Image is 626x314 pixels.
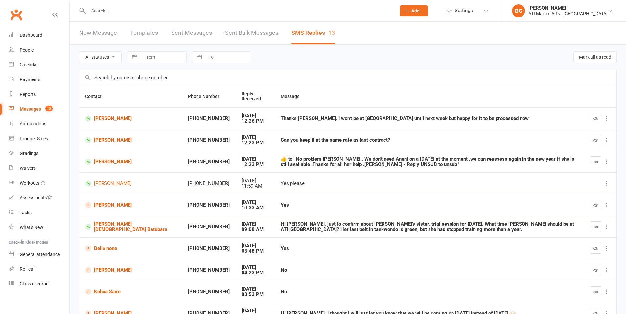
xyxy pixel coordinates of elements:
div: 12:23 PM [242,140,269,146]
a: [PERSON_NAME] [85,115,176,122]
a: [PERSON_NAME] [85,267,176,273]
div: 12:23 PM [242,162,269,167]
div: BG [512,4,525,17]
a: [PERSON_NAME][DEMOGRAPHIC_DATA] Batubara [85,221,176,232]
input: Search... [86,6,391,15]
div: Product Sales [20,136,48,141]
div: 10:33 AM [242,205,269,211]
a: Dashboard [9,28,69,43]
div: Messages [20,106,41,112]
th: Contact [79,85,182,107]
th: Phone Number [182,85,236,107]
a: Assessments [9,191,69,205]
a: Payments [9,72,69,87]
div: 05:48 PM [242,248,269,254]
input: From [141,52,186,63]
div: [DATE] [242,200,269,205]
div: Roll call [20,266,35,272]
div: [PHONE_NUMBER] [188,159,230,165]
a: Reports [9,87,69,102]
a: Templates [130,22,158,44]
input: To [205,52,251,63]
div: [DATE] [242,178,269,184]
div: [DATE] [242,286,269,292]
div: ATI Martial Arts - [GEOGRAPHIC_DATA] [528,11,608,17]
button: Mark all as read [573,51,617,63]
div: [PHONE_NUMBER] [188,246,230,251]
a: [PERSON_NAME] [85,159,176,165]
a: Class kiosk mode [9,277,69,291]
th: Message [275,85,585,107]
a: [PERSON_NAME] [85,180,176,187]
th: Reply Received [236,85,275,107]
a: New Message [79,22,117,44]
div: 13 [328,29,335,36]
div: 03:53 PM [242,292,269,297]
a: Product Sales [9,131,69,146]
a: Calendar [9,57,69,72]
div: No [281,267,579,273]
div: Calendar [20,62,38,67]
a: [PERSON_NAME] [85,202,176,208]
div: Gradings [20,151,38,156]
a: Waivers [9,161,69,176]
div: What's New [20,225,43,230]
div: [PHONE_NUMBER] [188,267,230,273]
div: Payments [20,77,40,82]
span: 13 [45,106,53,111]
div: [DATE] [242,135,269,140]
div: Assessments [20,195,52,200]
div: 11:59 AM [242,183,269,189]
div: [DATE] [242,308,269,314]
a: Automations [9,117,69,131]
a: Sent Messages [171,22,212,44]
div: [PERSON_NAME] [528,5,608,11]
div: Yes [281,202,579,208]
div: [PHONE_NUMBER] [188,116,230,121]
div: [PHONE_NUMBER] [188,137,230,143]
div: [DATE] [242,113,269,119]
div: [PHONE_NUMBER] [188,224,230,230]
div: [PHONE_NUMBER] [188,202,230,208]
div: Waivers [20,166,36,171]
input: Search by name or phone number [79,70,616,85]
div: 04:23 PM [242,270,269,276]
a: Sent Bulk Messages [225,22,278,44]
a: Bella none [85,245,176,252]
div: Dashboard [20,33,42,38]
div: No [281,289,579,295]
a: What's New [9,220,69,235]
div: [DATE] [242,243,269,249]
div: People [20,47,34,53]
div: [DATE] [242,156,269,162]
div: Can you keep it at the same rate as last contract? [281,137,579,143]
a: Clubworx [8,7,24,23]
a: Tasks [9,205,69,220]
div: 12:26 PM [242,118,269,124]
div: Yes please [281,181,579,186]
div: Hi [PERSON_NAME], just to confirm about [PERSON_NAME]'s sister, trial session for [DATE]. What ti... [281,221,579,232]
div: Reports [20,92,36,97]
div: [PHONE_NUMBER] [188,181,230,186]
div: [DATE] [242,221,269,227]
div: 09:08 AM [242,227,269,232]
a: People [9,43,69,57]
div: ​👍​ to ' No problem [PERSON_NAME] , We don't need Aneni on a [DATE] at the moment ,we can reasses... [281,156,579,167]
div: Class check-in [20,281,49,286]
a: General attendance kiosk mode [9,247,69,262]
a: Workouts [9,176,69,191]
a: SMS Replies13 [291,22,335,44]
div: Workouts [20,180,39,186]
span: Settings [455,3,473,18]
a: Gradings [9,146,69,161]
a: Roll call [9,262,69,277]
a: Messages 13 [9,102,69,117]
span: Add [411,8,420,13]
button: Add [400,5,428,16]
div: Thanks [PERSON_NAME], I won't be at [GEOGRAPHIC_DATA] until next week but happy for it to be proc... [281,116,579,121]
div: Tasks [20,210,32,215]
div: Automations [20,121,46,126]
div: Yes [281,246,579,251]
div: General attendance [20,252,60,257]
a: [PERSON_NAME] [85,137,176,143]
